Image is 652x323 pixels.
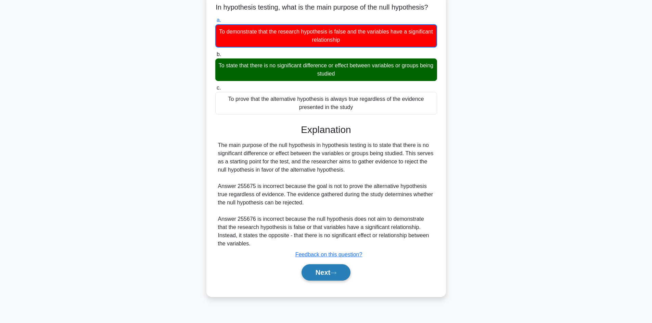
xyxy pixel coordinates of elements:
button: Next [302,264,350,281]
span: c. [217,85,221,91]
h5: In hypothesis testing, what is the main purpose of the null hypothesis? [215,3,438,12]
span: b. [217,51,221,57]
h3: Explanation [219,124,433,136]
div: To demonstrate that the research hypothesis is false and the variables have a significant relatio... [215,24,437,48]
div: To state that there is no significant difference or effect between variables or groups being studied [215,58,437,81]
div: To prove that the alternative hypothesis is always true regardless of the evidence presented in t... [215,92,437,115]
div: The main purpose of the null hypothesis in hypothesis testing is to state that there is no signif... [218,141,434,248]
span: a. [217,17,221,23]
a: Feedback on this question? [295,252,362,257]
